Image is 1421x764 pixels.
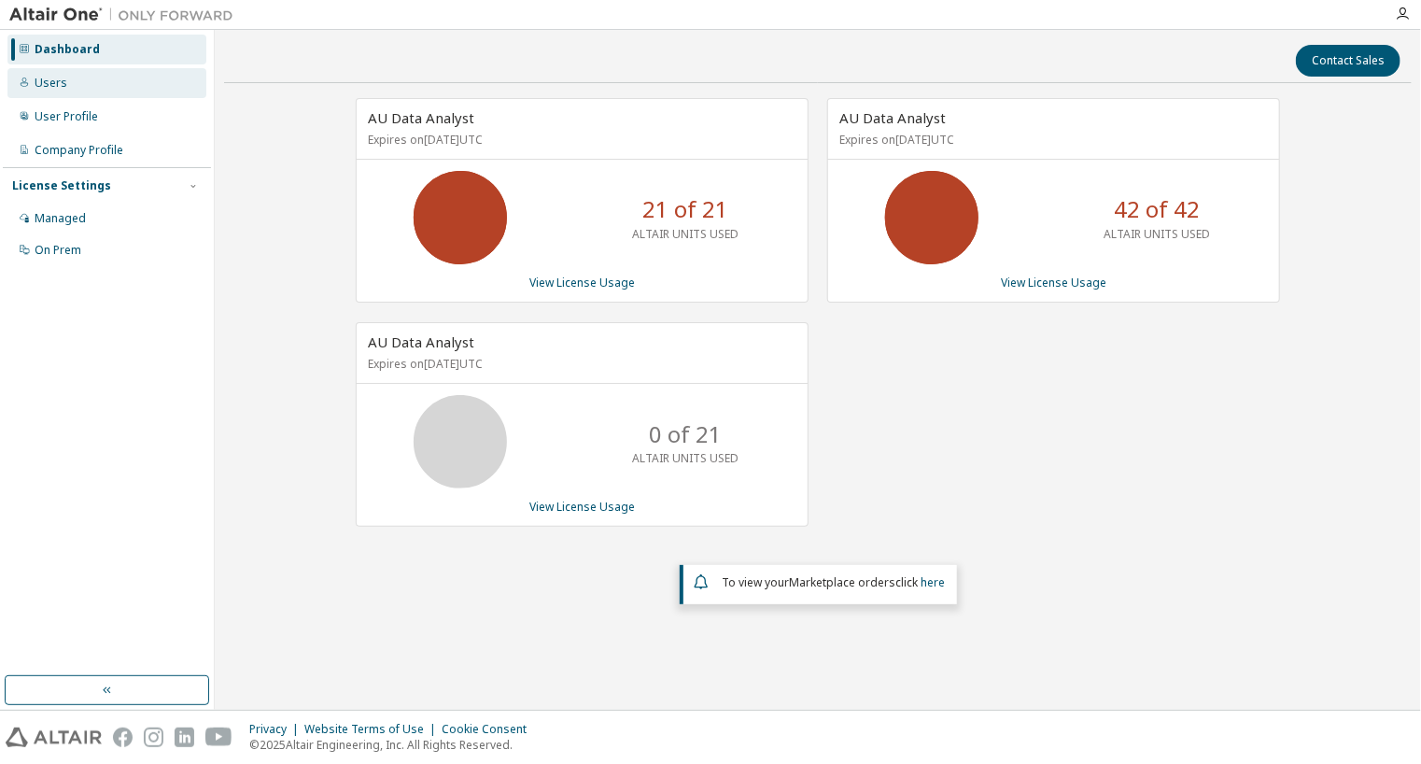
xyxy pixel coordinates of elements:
a: View License Usage [1001,275,1106,290]
span: AU Data Analyst [368,332,474,351]
div: Dashboard [35,42,100,57]
div: License Settings [12,178,111,193]
div: Company Profile [35,143,123,158]
div: Website Terms of Use [304,722,442,737]
img: Altair One [9,6,243,24]
p: 0 of 21 [649,418,722,450]
p: ALTAIR UNITS USED [1104,226,1210,242]
button: Contact Sales [1296,45,1400,77]
p: Expires on [DATE] UTC [368,356,792,372]
div: Managed [35,211,86,226]
img: altair_logo.svg [6,728,102,747]
div: On Prem [35,243,81,258]
p: 42 of 42 [1114,193,1200,225]
p: 21 of 21 [642,193,728,225]
span: To view your click [723,574,946,590]
div: Cookie Consent [442,722,538,737]
a: View License Usage [529,275,635,290]
p: Expires on [DATE] UTC [368,132,792,148]
a: View License Usage [529,499,635,515]
p: © 2025 Altair Engineering, Inc. All Rights Reserved. [249,737,538,753]
img: facebook.svg [113,728,133,747]
span: AU Data Analyst [368,108,474,127]
img: linkedin.svg [175,728,194,747]
img: instagram.svg [144,728,163,747]
div: User Profile [35,109,98,124]
img: youtube.svg [205,728,232,747]
em: Marketplace orders [790,574,896,590]
p: ALTAIR UNITS USED [632,226,739,242]
p: ALTAIR UNITS USED [632,450,739,466]
div: Users [35,76,67,91]
div: Privacy [249,722,304,737]
p: Expires on [DATE] UTC [839,132,1263,148]
span: AU Data Analyst [839,108,946,127]
a: here [922,574,946,590]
